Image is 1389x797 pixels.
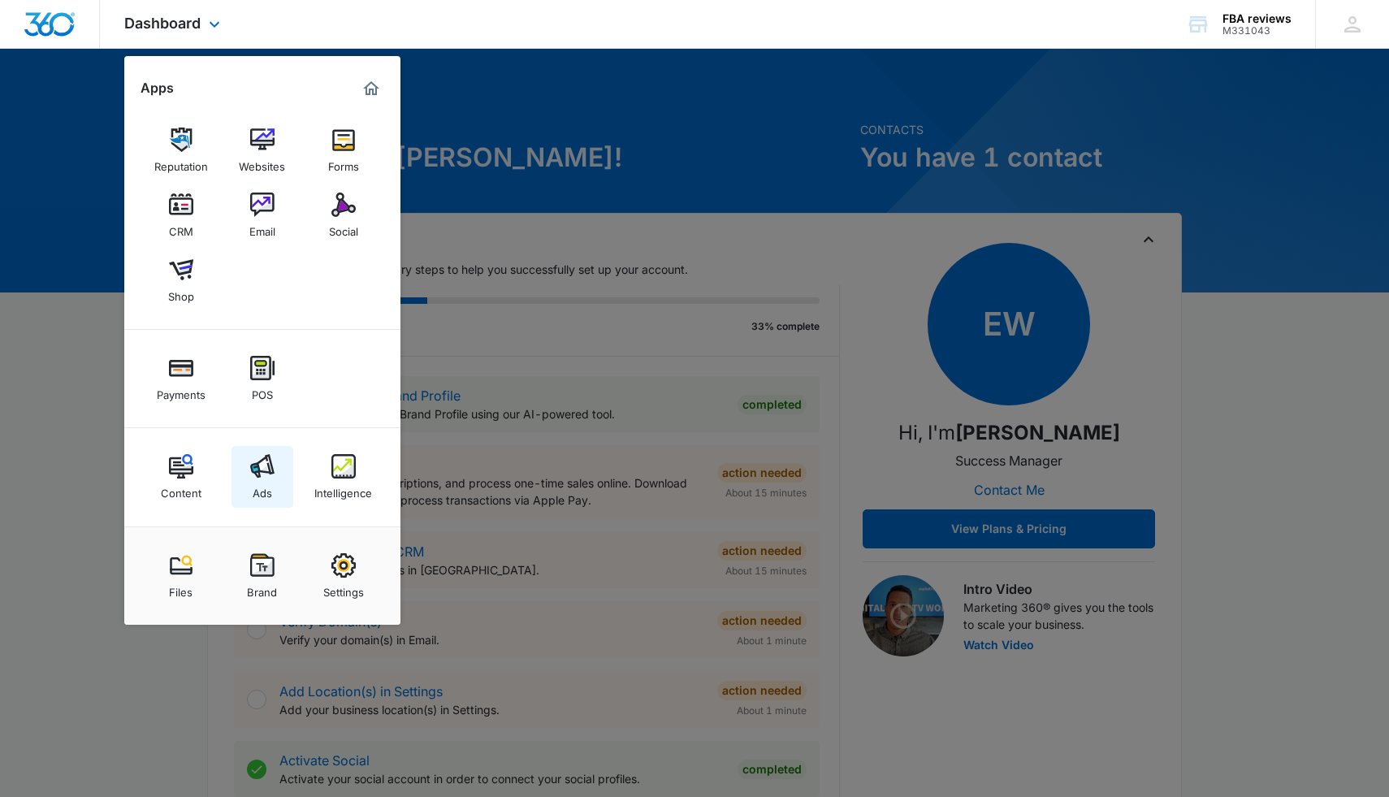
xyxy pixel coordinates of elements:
[231,119,293,181] a: Websites
[239,152,285,173] div: Websites
[231,545,293,607] a: Brand
[161,479,201,500] div: Content
[231,348,293,409] a: POS
[1222,12,1292,25] div: account name
[329,217,358,238] div: Social
[313,545,374,607] a: Settings
[328,152,359,173] div: Forms
[154,152,208,173] div: Reputation
[168,282,194,303] div: Shop
[231,184,293,246] a: Email
[141,80,174,96] h2: Apps
[169,217,193,238] div: CRM
[313,184,374,246] a: Social
[1222,25,1292,37] div: account id
[150,119,212,181] a: Reputation
[150,184,212,246] a: CRM
[124,15,201,32] span: Dashboard
[313,119,374,181] a: Forms
[169,578,193,599] div: Files
[358,76,384,102] a: Marketing 360® Dashboard
[150,348,212,409] a: Payments
[252,380,273,401] div: POS
[150,545,212,607] a: Files
[150,446,212,508] a: Content
[249,217,275,238] div: Email
[247,578,277,599] div: Brand
[150,249,212,311] a: Shop
[253,479,272,500] div: Ads
[313,446,374,508] a: Intelligence
[323,578,364,599] div: Settings
[231,446,293,508] a: Ads
[157,380,206,401] div: Payments
[314,479,372,500] div: Intelligence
